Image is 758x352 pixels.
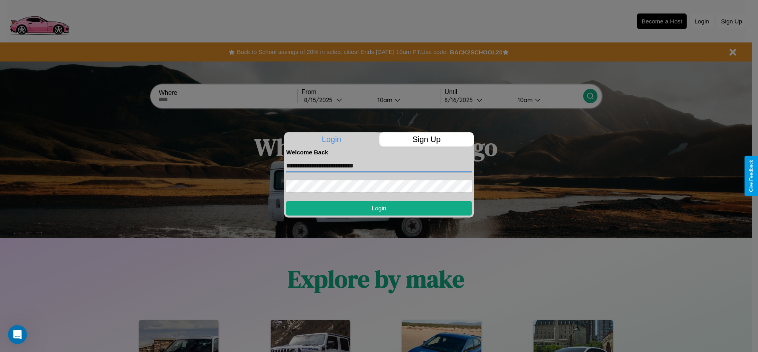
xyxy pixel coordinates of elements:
h4: Welcome Back [286,149,472,156]
button: Login [286,201,472,215]
div: Give Feedback [748,160,754,192]
iframe: Intercom live chat [8,325,27,344]
p: Sign Up [379,132,474,146]
p: Login [284,132,379,146]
